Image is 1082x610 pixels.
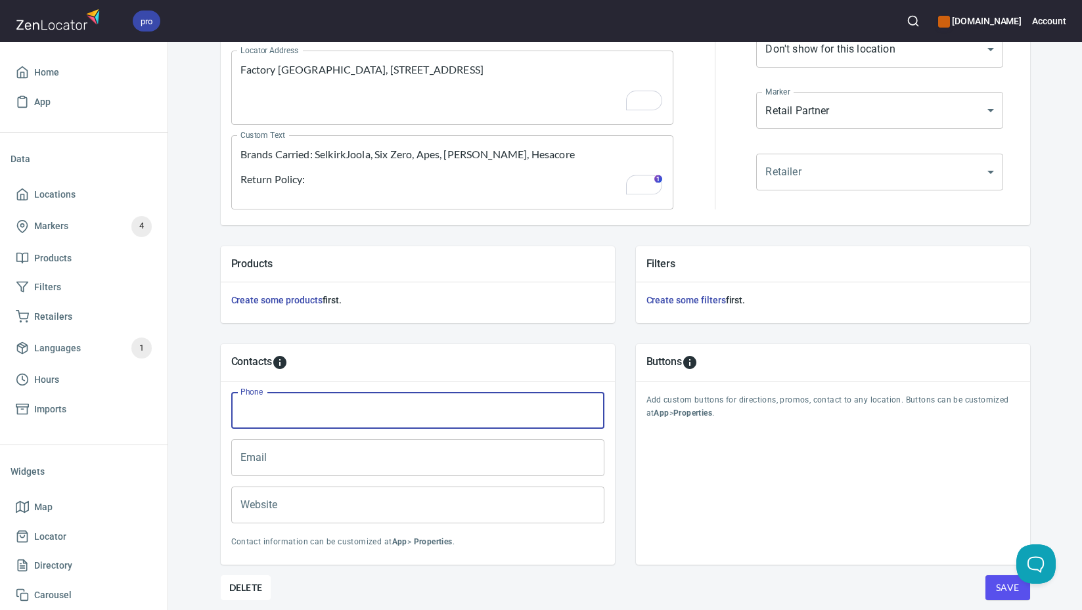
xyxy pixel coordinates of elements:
[11,244,157,273] a: Products
[16,5,104,33] img: zenlocator
[646,394,1020,420] p: Add custom buttons for directions, promos, contact to any location. Buttons can be customized at > .
[231,536,604,549] p: Contact information can be customized at > .
[756,92,1003,129] div: Retail Partner
[11,395,157,424] a: Imports
[756,154,1003,190] div: ​
[34,186,76,203] span: Locations
[646,355,683,370] h5: Buttons
[1032,14,1066,28] h6: Account
[131,219,152,234] span: 4
[34,218,68,234] span: Markers
[34,557,72,574] span: Directory
[985,575,1030,600] button: Save
[231,293,604,307] h6: first.
[11,580,157,610] a: Carousel
[11,143,157,175] li: Data
[392,537,407,546] b: App
[1032,7,1066,35] button: Account
[34,372,59,388] span: Hours
[11,87,157,117] a: App
[11,58,157,87] a: Home
[231,257,604,271] h5: Products
[34,279,61,295] span: Filters
[34,250,72,267] span: Products
[11,272,157,302] a: Filters
[272,355,288,370] svg: To add custom contact information for locations, please go to Apps > Properties > Contacts.
[229,580,263,596] span: Delete
[34,401,66,418] span: Imports
[414,537,453,546] b: Properties
[11,551,157,580] a: Directory
[34,340,81,357] span: Languages
[34,529,66,545] span: Locator
[938,16,950,28] button: color-CE600E
[646,295,726,305] a: Create some filters
[996,580,1020,596] span: Save
[131,341,152,356] span: 1
[240,148,665,198] textarea: To enrich screen reader interactions, please activate Accessibility in Grammarly extension settings
[11,180,157,209] a: Locations
[899,7,928,35] button: Search
[221,575,271,600] button: Delete
[11,331,157,365] a: Languages1
[673,408,712,418] b: Properties
[240,63,665,113] textarea: To enrich screen reader interactions, please activate Accessibility in Grammarly extension settings
[231,355,273,370] h5: Contacts
[34,94,51,110] span: App
[34,64,59,81] span: Home
[646,257,1020,271] h5: Filters
[11,492,157,522] a: Map
[231,295,323,305] a: Create some products
[756,31,1003,68] div: Don't show for this location
[938,14,1022,28] h6: [DOMAIN_NAME]
[133,14,160,28] span: pro
[682,355,698,370] svg: To add custom buttons for locations, please go to Apps > Properties > Buttons.
[938,7,1022,35] div: Manage your apps
[1016,544,1056,584] iframe: Help Scout Beacon - Open
[11,209,157,244] a: Markers4
[34,587,72,603] span: Carousel
[133,11,160,32] div: pro
[34,309,72,325] span: Retailers
[11,302,157,332] a: Retailers
[646,293,1020,307] h6: first.
[654,408,669,418] b: App
[11,522,157,552] a: Locator
[11,365,157,395] a: Hours
[11,456,157,487] li: Widgets
[34,499,53,515] span: Map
